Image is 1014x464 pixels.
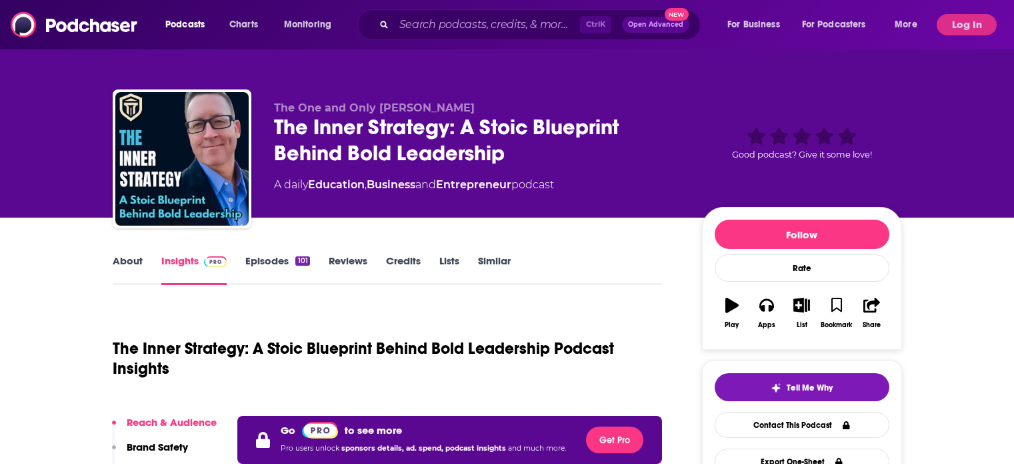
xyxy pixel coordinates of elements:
[802,15,866,34] span: For Podcasters
[281,439,566,459] p: Pro users unlock and much more.
[718,14,797,35] button: open menu
[127,441,188,453] p: Brand Safety
[365,178,367,191] span: ,
[274,101,475,114] span: The One and Only [PERSON_NAME]
[302,421,339,439] a: Pro website
[115,92,249,226] img: The Inner Strategy: A Stoic Blueprint Behind Bold Leadership
[715,412,889,438] a: Contact This Podcast
[702,101,902,184] div: Good podcast? Give it some love!
[715,220,889,249] button: Follow
[345,424,402,437] p: to see more
[937,14,997,35] button: Log In
[732,150,872,160] span: Good podcast? Give it some love!
[394,14,580,35] input: Search podcasts, credits, & more...
[370,9,713,40] div: Search podcasts, credits, & more...
[11,12,139,37] img: Podchaser - Follow, Share and Rate Podcasts
[415,178,436,191] span: and
[161,254,227,285] a: InsightsPodchaser Pro
[439,254,459,285] a: Lists
[284,15,331,34] span: Monitoring
[715,254,889,282] div: Rate
[854,289,889,337] button: Share
[302,422,339,439] img: Podchaser Pro
[727,15,780,34] span: For Business
[204,256,227,267] img: Podchaser Pro
[715,373,889,401] button: tell me why sparkleTell Me Why
[586,427,643,453] button: Get Pro
[628,21,683,28] span: Open Advanced
[821,321,852,329] div: Bookmark
[665,8,689,21] span: New
[165,15,205,34] span: Podcasts
[274,177,554,193] div: A daily podcast
[580,16,611,33] span: Ctrl K
[478,254,511,285] a: Similar
[797,321,807,329] div: List
[784,289,819,337] button: List
[885,14,934,35] button: open menu
[281,424,295,437] p: Go
[308,178,365,191] a: Education
[787,383,833,393] span: Tell Me Why
[715,289,749,337] button: Play
[341,444,508,453] span: sponsors details, ad. spend, podcast insights
[771,383,781,393] img: tell me why sparkle
[725,321,739,329] div: Play
[127,416,217,429] p: Reach & Audience
[819,289,854,337] button: Bookmark
[386,254,421,285] a: Credits
[229,15,258,34] span: Charts
[622,17,689,33] button: Open AdvancedNew
[295,256,309,266] div: 101
[221,14,266,35] a: Charts
[749,289,784,337] button: Apps
[113,338,652,379] h1: The Inner Strategy: A Stoic Blueprint Behind Bold Leadership Podcast Insights
[436,178,511,191] a: Entrepreneur
[112,416,217,441] button: Reach & Audience
[275,14,349,35] button: open menu
[113,254,143,285] a: About
[245,254,309,285] a: Episodes101
[863,321,881,329] div: Share
[758,321,775,329] div: Apps
[367,178,415,191] a: Business
[793,14,885,35] button: open menu
[156,14,222,35] button: open menu
[329,254,367,285] a: Reviews
[895,15,917,34] span: More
